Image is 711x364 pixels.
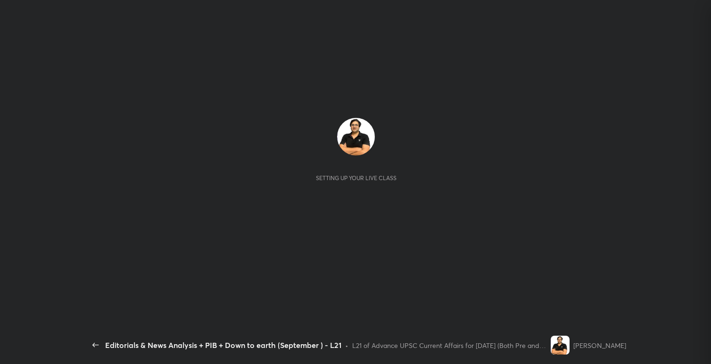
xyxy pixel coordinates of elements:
div: L21 of Advance UPSC Current Affairs for [DATE] (Both Pre and Mains) [352,340,547,350]
div: • [345,340,348,350]
img: 68828f2a410943e2a6c0e86478c47eba.jpg [337,118,375,156]
div: [PERSON_NAME] [573,340,626,350]
img: 68828f2a410943e2a6c0e86478c47eba.jpg [551,336,570,355]
div: Editorials & News Analysis + PIB + Down to earth (September ) - L21 [105,339,341,351]
div: Setting up your live class [316,174,397,182]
